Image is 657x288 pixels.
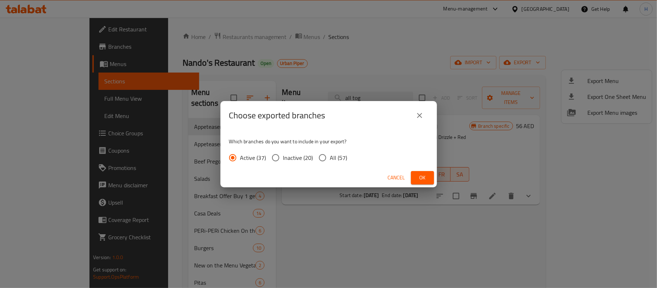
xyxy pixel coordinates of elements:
[330,153,347,162] span: All (57)
[417,173,428,182] span: Ok
[411,107,428,124] button: close
[411,171,434,184] button: Ok
[229,138,428,145] p: Which branches do you want to include in your export?
[388,173,405,182] span: Cancel
[229,110,325,121] h2: Choose exported branches
[240,153,266,162] span: Active (37)
[385,171,408,184] button: Cancel
[283,153,313,162] span: Inactive (20)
